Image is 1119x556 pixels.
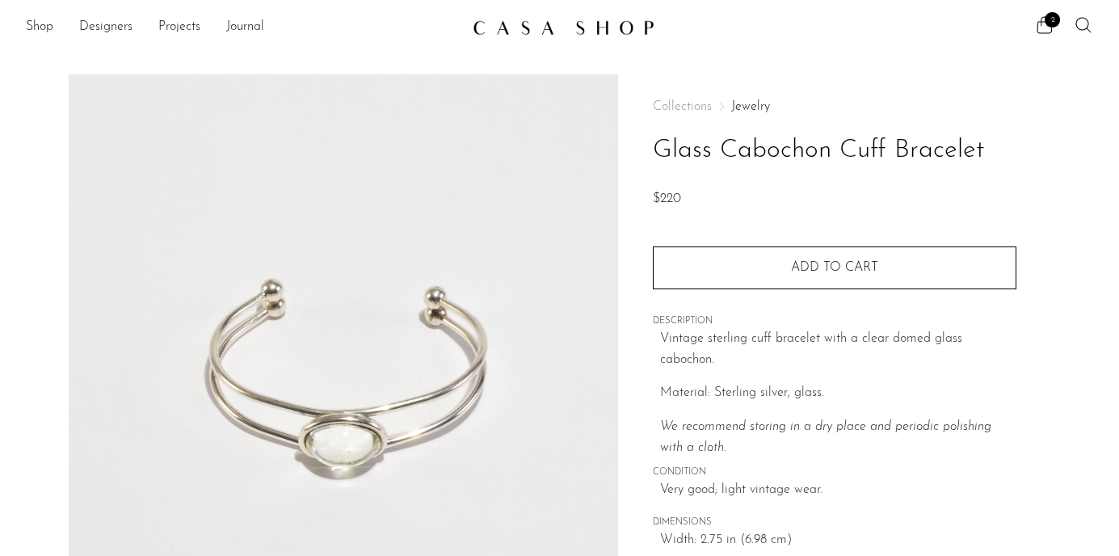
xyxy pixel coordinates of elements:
[79,17,133,38] a: Designers
[731,100,770,113] a: Jewelry
[158,17,200,38] a: Projects
[653,100,1016,113] nav: Breadcrumbs
[660,383,1016,404] p: Material: Sterling silver, glass.
[26,14,460,41] ul: NEW HEADER MENU
[26,17,53,38] a: Shop
[653,465,1016,480] span: CONDITION
[653,246,1016,289] button: Add to cart
[660,480,1016,501] span: Very good; light vintage wear.
[653,192,681,205] span: $220
[653,100,712,113] span: Collections
[26,14,460,41] nav: Desktop navigation
[653,130,1016,171] h1: Glass Cabochon Cuff Bracelet
[226,17,264,38] a: Journal
[653,314,1016,329] span: DESCRIPTION
[660,420,991,454] i: We recommend storing in a dry place and periodic polishing with a cloth.
[1045,12,1060,27] span: 2
[791,261,878,274] span: Add to cart
[660,530,1016,551] span: Width: 2.75 in (6.98 cm)
[653,516,1016,530] span: DIMENSIONS
[660,329,1016,370] p: Vintage sterling cuff bracelet with a clear domed glass cabochon.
